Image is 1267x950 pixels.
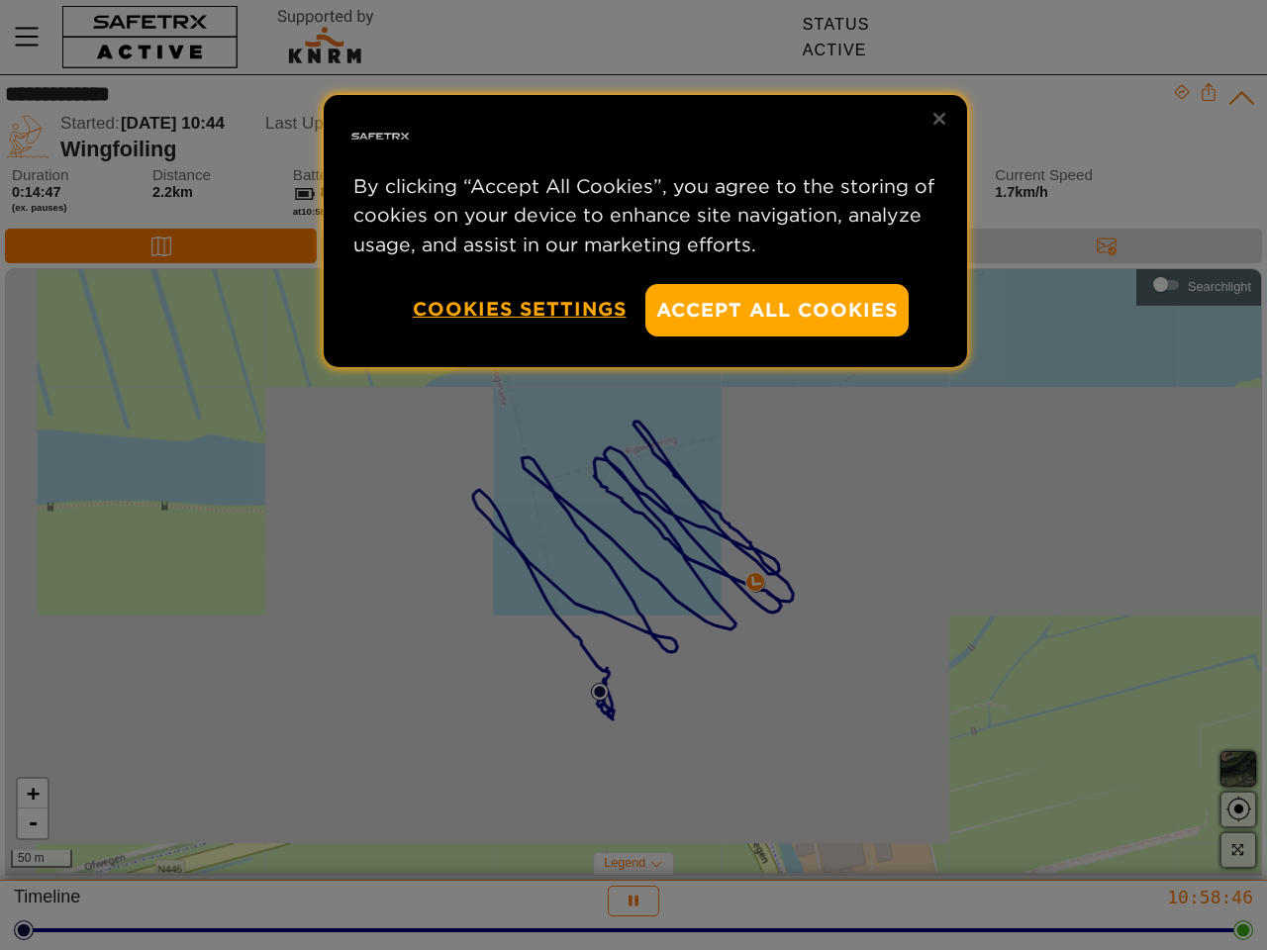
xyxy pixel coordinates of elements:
img: Safe Tracks [348,105,412,168]
button: Cookies Settings [413,284,627,334]
button: Accept All Cookies [645,284,909,336]
button: Close [918,97,961,141]
div: Privacy [324,95,967,367]
p: By clicking “Accept All Cookies”, you agree to the storing of cookies on your device to enhance s... [353,172,937,259]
